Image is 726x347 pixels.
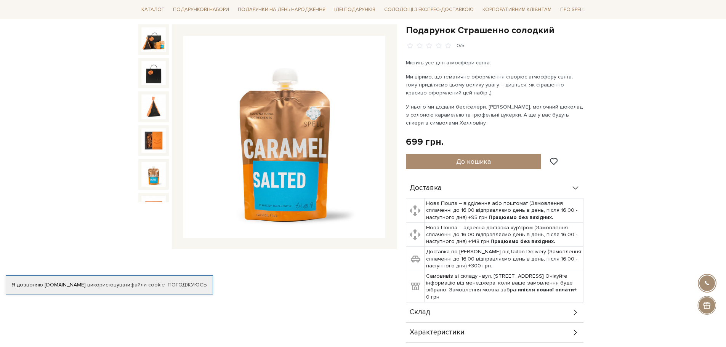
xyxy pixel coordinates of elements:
[456,157,491,166] span: До кошика
[521,286,574,293] b: після повної оплати
[406,103,585,127] p: У нього ми додали бестселери: [PERSON_NAME], молочний шоколад з солоною карамеллю та трюфельні цу...
[130,281,165,288] a: файли cookie
[406,59,585,67] p: Містить усе для атмосфери свята.
[425,247,583,271] td: Доставка по [PERSON_NAME] від Uklon Delivery (Замовлення сплаченні до 16:00 відправляємо день в д...
[410,185,442,192] span: Доставка
[479,4,555,16] a: Корпоративним клієнтам
[235,4,329,16] a: Подарунки на День народження
[410,329,465,336] span: Характеристики
[406,136,444,148] div: 699 грн.
[138,4,167,16] a: Каталог
[6,281,213,288] div: Я дозволяю [DOMAIN_NAME] використовувати
[457,42,465,50] div: 0/5
[141,94,166,119] img: Подарунок Страшенно солодкий
[425,271,583,302] td: Самовивіз зі складу - вул. [STREET_ADDRESS] Очікуйте інформацію від менеджера, коли ваше замовлен...
[170,4,232,16] a: Подарункові набори
[141,196,166,220] img: Подарунок Страшенно солодкий
[381,3,477,16] a: Солодощі з експрес-доставкою
[406,73,585,97] p: Ми віримо, що тематичне оформлення створює атмосферу свята, тому приділяємо цьому велику увагу – ...
[425,198,583,223] td: Нова Пошта – відділення або поштомат (Замовлення сплаченні до 16:00 відправляємо день в день, піс...
[490,238,555,245] b: Працюємо без вихідних.
[141,128,166,153] img: Подарунок Страшенно солодкий
[425,222,583,247] td: Нова Пошта – адресна доставка кур'єром (Замовлення сплаченні до 16:00 відправляємо день в день, п...
[489,214,553,221] b: Працюємо без вихідних.
[557,4,588,16] a: Про Spell
[406,24,588,36] h1: Подарунок Страшенно солодкий
[141,27,166,52] img: Подарунок Страшенно солодкий
[141,162,166,186] img: Подарунок Страшенно солодкий
[183,36,385,238] img: Подарунок Страшенно солодкий
[331,4,378,16] a: Ідеї подарунків
[141,61,166,85] img: Подарунок Страшенно солодкий
[406,154,541,169] button: До кошика
[410,309,430,316] span: Склад
[168,281,207,288] a: Погоджуюсь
